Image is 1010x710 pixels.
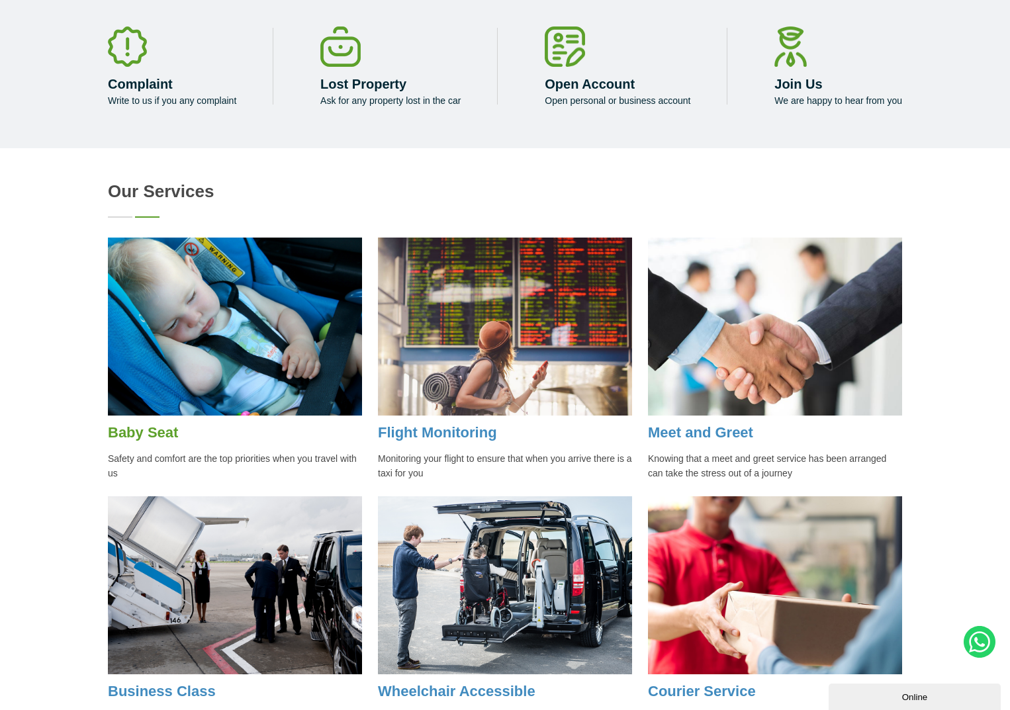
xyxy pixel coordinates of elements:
a: Business Class [108,683,216,699]
img: Complaint Icon [108,26,147,67]
a: Open Account [545,77,635,91]
img: Baby Seat [108,238,362,416]
img: Courier Service [648,496,902,674]
a: Baby Seat [108,424,178,441]
img: Open Account Icon [545,26,585,67]
img: Join Us Icon [774,26,807,67]
p: Ask for any property lost in the car [320,95,461,106]
p: Write to us if you any complaint [108,95,236,106]
p: Knowing that a meet and greet service has been arranged can take the stress out of a journey [648,451,902,480]
p: Monitoring your flight to ensure that when you arrive there is a taxi for you [378,451,632,480]
a: Meet and Greet [648,424,753,441]
a: Wheelchair Accessible [378,683,535,699]
img: Meet and Greet [648,238,902,416]
p: Safety and comfort are the top priorities when you travel with us [108,451,362,480]
img: Wheelchair Accessibility [378,496,632,674]
h2: Our Services [108,181,902,202]
a: Complaint [108,77,173,91]
img: Flight Monitoring [378,238,632,416]
a: Join Us [774,77,822,91]
p: We are happy to hear from you [774,95,902,106]
a: Lost Property [320,77,406,91]
img: Lost Property Icon [320,26,361,67]
a: Flight Monitoring [378,424,497,441]
p: Open personal or business account [545,95,690,106]
img: Business Class Taxis [108,496,362,674]
a: Courier Service [648,683,756,699]
iframe: chat widget [829,681,1003,710]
